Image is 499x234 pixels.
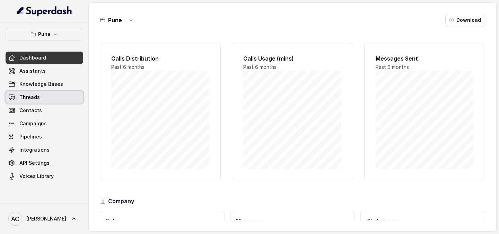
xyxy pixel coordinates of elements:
img: light.svg [17,6,72,17]
a: [PERSON_NAME] [6,209,83,228]
h2: Calls Usage (mins) [243,54,341,63]
button: Download [445,14,485,26]
p: Pune [38,30,51,38]
span: Voices Library [19,173,54,180]
a: Integrations [6,144,83,156]
span: Past 6 months [243,64,277,70]
span: Dashboard [19,54,46,61]
a: Assistants [6,65,83,77]
span: Pipelines [19,133,42,140]
h3: Pune [108,16,122,24]
span: Threads [19,94,40,101]
a: Threads [6,91,83,103]
a: Campaigns [6,117,83,130]
button: Pune [6,28,83,40]
span: Contacts [19,107,42,114]
a: Pipelines [6,130,83,143]
a: Dashboard [6,52,83,64]
a: API Settings [6,157,83,169]
h2: Messages Sent [376,54,474,63]
a: Knowledge Bases [6,78,83,90]
span: Campaigns [19,120,47,127]
span: [PERSON_NAME] [26,215,66,222]
a: Contacts [6,104,83,117]
h2: Calls Distribution [111,54,209,63]
span: Integrations [19,146,50,153]
span: Knowledge Bases [19,81,63,88]
h3: Messages [236,217,349,225]
h3: Calls [106,217,219,225]
a: Voices Library [6,170,83,182]
span: Past 6 months [376,64,409,70]
span: API Settings [19,160,50,166]
span: Past 6 months [111,64,145,70]
span: Assistants [19,67,46,74]
h3: Workspaces [366,217,479,225]
h3: Company [108,197,134,205]
text: AC [11,215,19,223]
